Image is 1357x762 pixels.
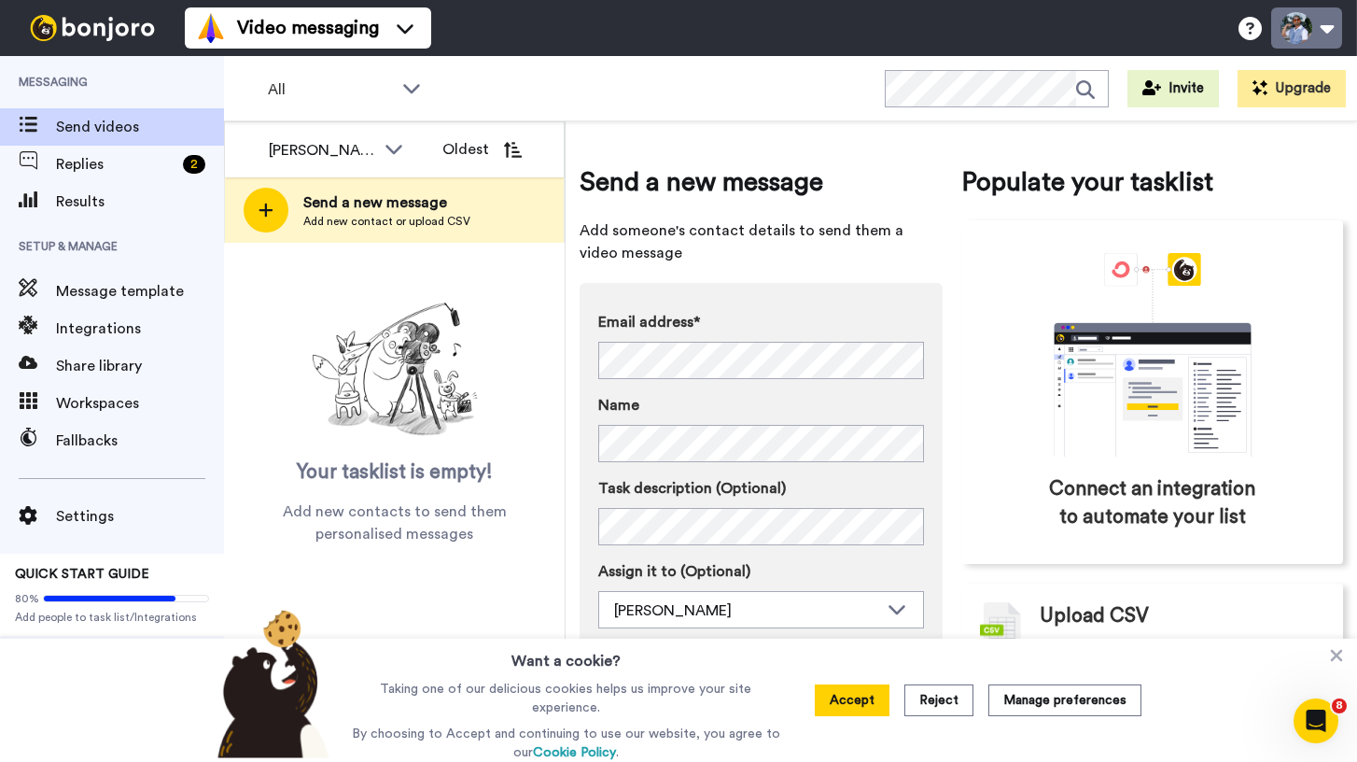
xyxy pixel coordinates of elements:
iframe: Intercom live chat [1294,698,1338,743]
div: animation [1013,253,1293,457]
label: Assign it to (Optional) [598,560,924,583]
span: Message template [56,280,224,303]
img: csv-grey.png [980,602,1021,649]
span: 80% [15,591,39,606]
span: Settings [56,505,224,528]
button: Manage preferences [988,684,1141,716]
button: Reject [904,684,973,716]
button: Upgrade [1238,70,1346,107]
span: Replies [56,153,175,176]
img: vm-color.svg [196,13,226,43]
span: 8 [1332,698,1347,713]
div: [PERSON_NAME] [269,139,375,162]
span: Upload CSV [1040,602,1149,630]
p: By choosing to Accept and continuing to use our website, you agree to our . [347,725,785,762]
span: Add people to task list/Integrations [15,610,209,625]
h3: Want a cookie? [511,639,621,672]
span: Add someone's contact details to send them a video message [580,219,943,264]
span: Add new contacts to send them personalised messages [252,501,537,545]
span: Video messaging [237,15,379,41]
img: bj-logo-header-white.svg [22,15,162,41]
span: All [268,78,393,101]
span: Add new contact or upload CSV [303,214,470,229]
div: [PERSON_NAME] [614,600,878,622]
button: Accept [815,684,889,716]
span: Integrations [56,317,224,340]
button: Invite [1127,70,1219,107]
span: Results [56,190,224,213]
span: Send a new message [303,191,470,214]
span: Send a new message [580,163,943,201]
span: Send videos [56,116,224,138]
div: 2 [183,155,205,174]
span: Your tasklist is empty! [297,459,493,487]
img: ready-set-action.png [301,295,488,444]
p: Taking one of our delicious cookies helps us improve your site experience. [347,680,785,717]
label: Task description (Optional) [598,477,924,500]
span: Fallbacks [56,430,224,452]
span: Connect an integration to automate your list [1041,475,1264,531]
a: Cookie Policy [533,746,616,759]
img: bear-with-cookie.png [201,609,339,758]
span: Share library [56,355,224,377]
button: Oldest [428,131,536,168]
span: Workspaces [56,392,224,415]
label: Email address* [598,311,924,333]
span: QUICK START GUIDE [15,568,149,581]
span: Populate your tasklist [961,163,1343,201]
span: Name [598,394,639,416]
